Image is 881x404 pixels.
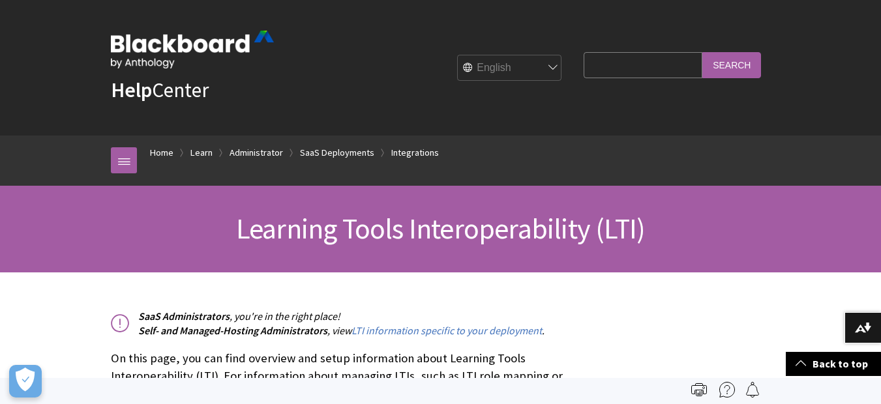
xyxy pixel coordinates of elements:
a: Learn [190,145,213,161]
strong: Help [111,77,152,103]
a: Back to top [786,352,881,376]
img: Follow this page [745,382,760,397]
select: Site Language Selector [458,55,562,81]
a: SaaS Deployments [300,145,374,161]
a: Home [150,145,173,161]
p: , you're in the right place! , view . [111,309,577,338]
button: Open Preferences [9,365,42,397]
span: Self- and Managed-Hosting Administrators [138,324,327,337]
img: Blackboard by Anthology [111,31,274,68]
span: SaaS Administrators [138,310,230,323]
a: LTI information specific to your deployment [351,324,542,338]
img: Print [691,382,707,397]
img: More help [719,382,735,397]
a: Administrator [230,145,283,161]
a: HelpCenter [111,77,209,103]
span: Learning Tools Interoperability (LTI) [236,210,645,246]
a: Integrations [391,145,439,161]
input: Search [702,52,761,78]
